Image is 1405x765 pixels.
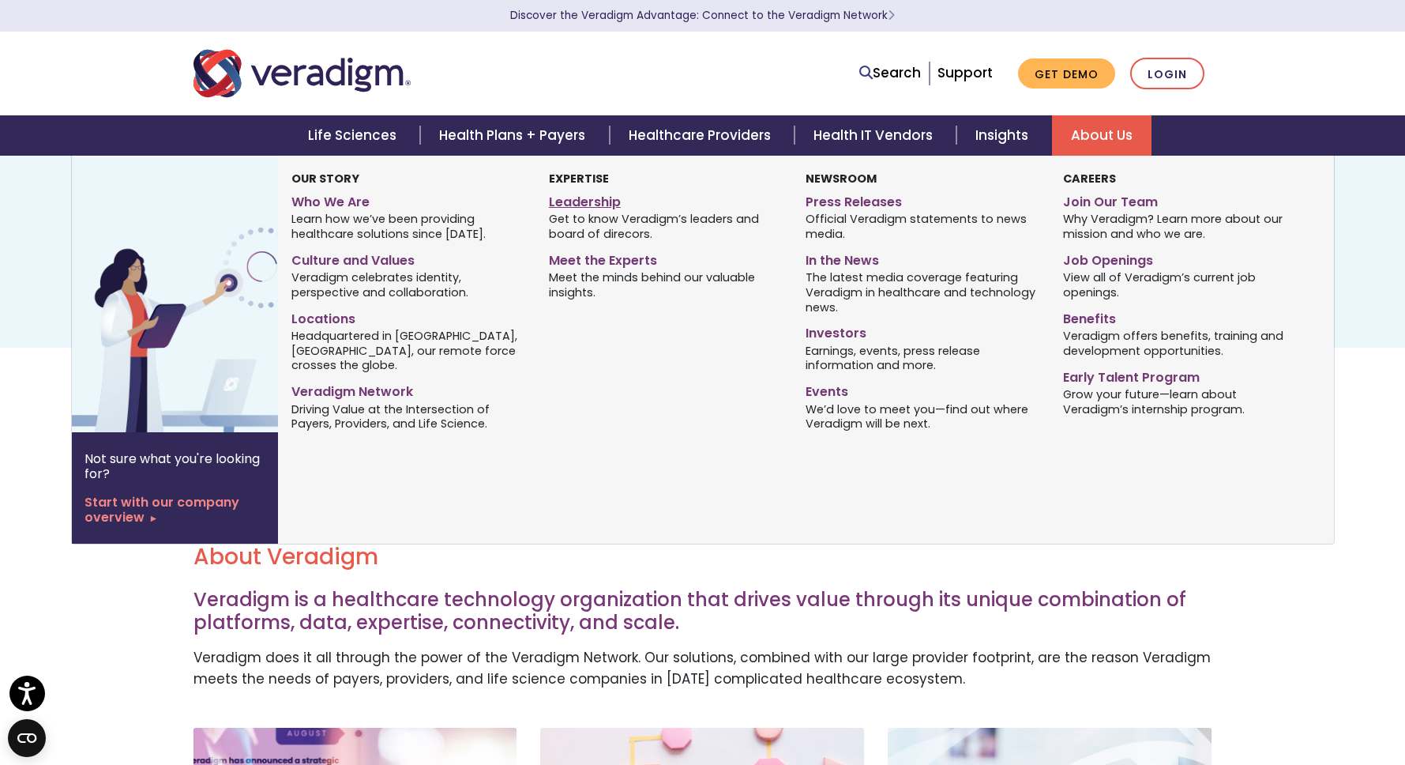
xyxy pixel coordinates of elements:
p: Not sure what you're looking for? [85,451,265,481]
span: Learn More [888,8,895,23]
span: Driving Value at the Intersection of Payers, Providers, and Life Science. [291,401,524,431]
strong: Our Story [291,171,359,187]
strong: Careers [1063,171,1116,187]
a: Job Openings [1063,247,1296,269]
span: View all of Veradigm’s current job openings. [1063,269,1296,300]
span: Veradigm offers benefits, training and development opportunities. [1063,327,1296,358]
a: Discover the Veradigm Advantage: Connect to the Veradigm NetworkLearn More [510,8,895,23]
strong: Expertise [549,171,609,187]
a: About Us [1052,115,1151,156]
a: Veradigm Network [291,378,524,401]
span: Grow your future—learn about Veradigm’s internship program. [1063,386,1296,416]
span: The latest media coverage featuring Veradigm in healthcare and technology news. [806,269,1039,315]
img: Veradigm logo [193,47,411,100]
span: Official Veradigm statements to news media. [806,211,1039,242]
a: Login [1130,58,1204,90]
a: Health IT Vendors [795,115,956,156]
button: Open CMP widget [8,719,46,757]
span: Learn how we’ve been providing healthcare solutions since [DATE]. [291,211,524,242]
a: Start with our company overview [85,495,265,525]
a: In the News [806,247,1039,269]
a: Press Releases [806,188,1039,211]
a: Insights [956,115,1052,156]
a: Events [806,378,1039,401]
a: Benefits [1063,305,1296,328]
h3: Veradigm is a healthcare technology organization that drives value through its unique combination... [193,589,1212,635]
p: Veradigm does it all through the power of the Veradigm Network. Our solutions, combined with our ... [193,647,1212,690]
a: Health Plans + Payers [420,115,609,156]
a: Healthcare Providers [610,115,795,156]
a: Search [859,62,921,84]
strong: Newsroom [806,171,877,187]
a: Investors [806,319,1039,342]
span: We’d love to meet you—find out where Veradigm will be next. [806,401,1039,431]
a: Get Demo [1018,58,1115,89]
a: Join Our Team [1063,188,1296,211]
a: Culture and Values [291,247,524,269]
a: Meet the Experts [549,247,782,269]
a: Who We Are [291,188,524,211]
a: Early Talent Program [1063,364,1296,386]
span: Meet the minds behind our valuable insights. [549,269,782,300]
img: Vector image of Veradigm’s Story [72,156,326,432]
a: Support [937,63,993,82]
a: Life Sciences [289,115,420,156]
a: Leadership [549,188,782,211]
span: Veradigm celebrates identity, perspective and collaboration. [291,269,524,300]
span: Get to know Veradigm’s leaders and board of direcors. [549,211,782,242]
iframe: Drift Chat Widget [1102,651,1386,746]
h2: About Veradigm [193,544,1212,571]
span: Why Veradigm? Learn more about our mission and who we are. [1063,211,1296,242]
span: Earnings, events, press release information and more. [806,342,1039,373]
span: Headquartered in [GEOGRAPHIC_DATA], [GEOGRAPHIC_DATA], our remote force crosses the globe. [291,327,524,373]
a: Locations [291,305,524,328]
